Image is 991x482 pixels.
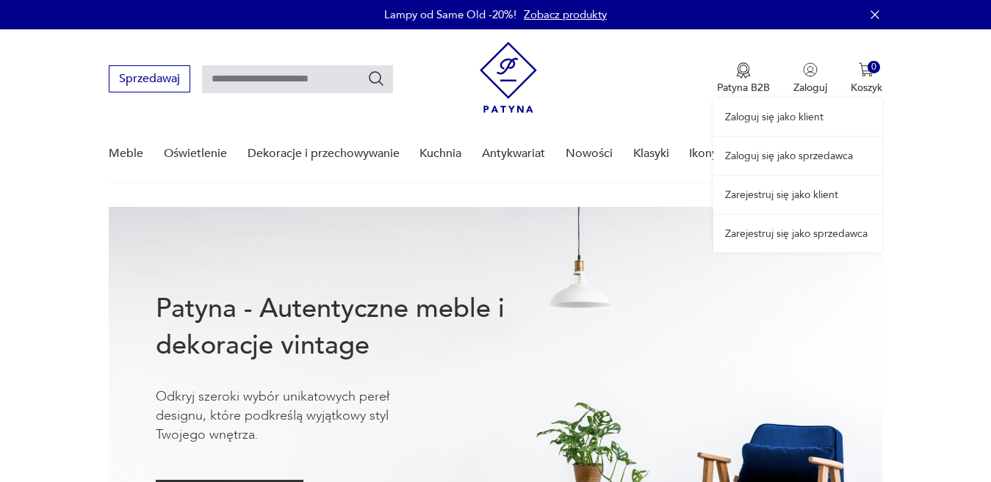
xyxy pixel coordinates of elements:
[851,81,882,95] p: Koszyk
[633,125,669,182] a: Klasyki
[713,98,882,136] a: Zaloguj się jako klient
[109,65,190,92] button: Sprzedawaj
[367,70,385,87] button: Szukaj
[713,137,882,175] a: Zaloguj się jako sprzedawca
[109,125,143,182] a: Meble
[164,125,227,182] a: Oświetlenie
[689,125,763,182] a: Ikony designu
[248,125,400,182] a: Dekoracje i przechowywanie
[713,176,882,213] a: Zarejestruj się jako klient
[480,42,537,113] img: Patyna - sklep z meblami i dekoracjami vintage
[384,7,516,22] p: Lampy od Same Old -20%!
[156,387,435,445] p: Odkryj szeroki wybór unikatowych pereł designu, które podkreślą wyjątkowy styl Twojego wnętrza.
[482,125,545,182] a: Antykwariat
[524,7,607,22] a: Zobacz produkty
[419,125,461,182] a: Kuchnia
[156,291,552,364] h1: Patyna - Autentyczne meble i dekoracje vintage
[566,125,613,182] a: Nowości
[713,215,882,252] a: Zarejestruj się jako sprzedawca
[109,75,190,85] a: Sprzedawaj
